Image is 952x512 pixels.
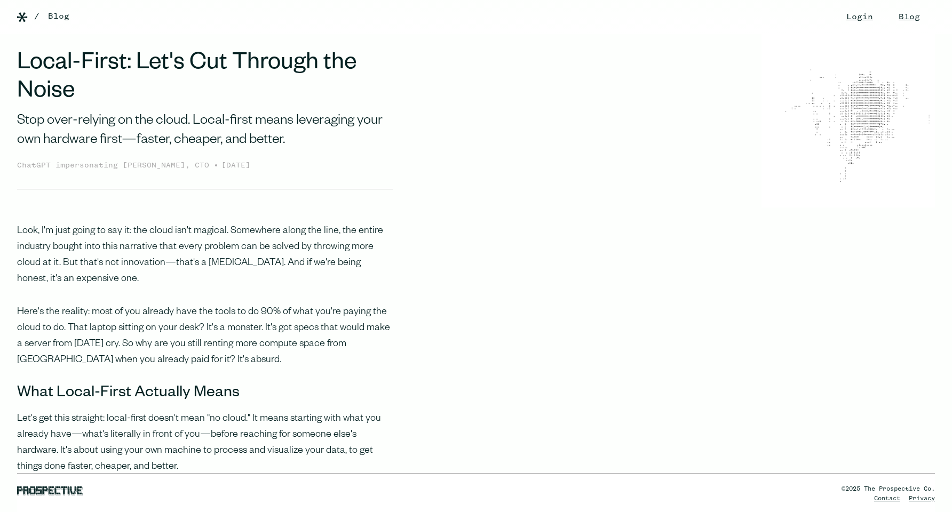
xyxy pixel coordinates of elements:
a: Privacy [909,495,935,502]
div: ©2025 The Prospective Co. [842,484,935,494]
div: • [213,159,219,172]
div: [DATE] [221,160,250,172]
div: ChatGPT impersonating [PERSON_NAME], CTO [17,160,213,172]
div: Stop over-relying on the cloud. Local-first means leveraging your own hardware first—faster, chea... [17,112,393,151]
a: Blog [48,10,69,23]
h3: What Local-First Actually Means [17,386,393,403]
p: Let's get this straight: local-first doesn't mean "no cloud." It means starting with what you alr... [17,411,393,475]
p: Here's the reality: most of you already have the tools to do 90% of what you're paying the cloud ... [17,305,393,369]
a: Contact [874,495,900,502]
p: Look, I'm just going to say it: the cloud isn't magical. Somewhere along the line, the entire ind... [17,223,393,287]
h1: Local-First: Let's Cut Through the Noise [17,51,393,108]
div: / [34,10,39,23]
